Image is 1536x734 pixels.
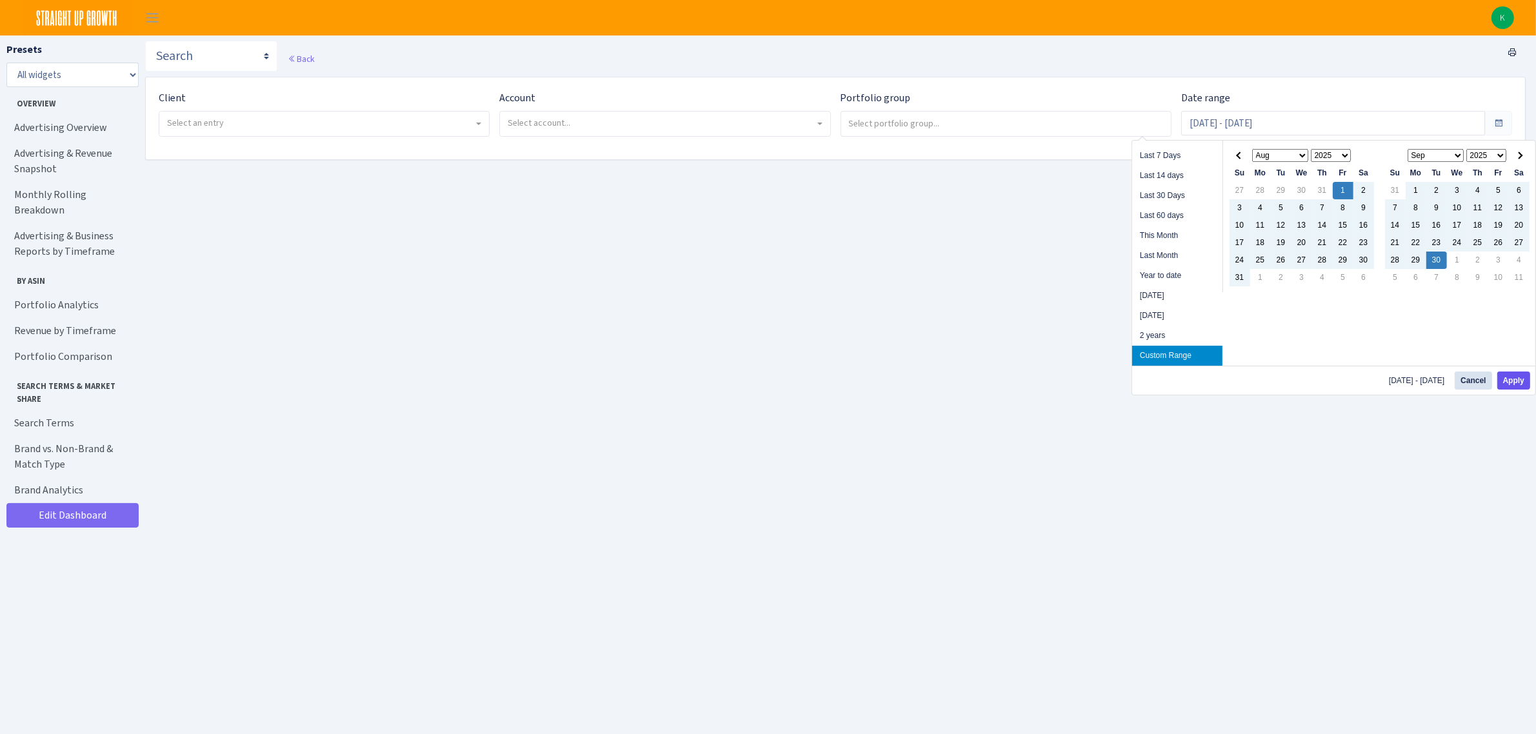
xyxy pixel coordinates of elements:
td: 1 [1333,182,1353,199]
td: 9 [1468,269,1488,286]
td: 2 [1353,182,1374,199]
td: 15 [1406,217,1426,234]
td: 30 [1353,252,1374,269]
td: 31 [1385,182,1406,199]
td: 6 [1292,199,1312,217]
td: 14 [1385,217,1406,234]
th: Tu [1426,164,1447,182]
td: 31 [1230,269,1250,286]
th: Su [1385,164,1406,182]
td: 22 [1406,234,1426,252]
td: 9 [1426,199,1447,217]
td: 3 [1230,199,1250,217]
td: 27 [1509,234,1530,252]
th: We [1292,164,1312,182]
td: 22 [1333,234,1353,252]
a: Revenue by Timeframe [6,318,135,344]
td: 17 [1230,234,1250,252]
td: 17 [1447,217,1468,234]
span: [DATE] - [DATE] [1389,377,1450,384]
a: Brand Analytics [6,477,135,503]
td: 2 [1426,182,1447,199]
label: Presets [6,42,42,57]
li: Custom Range [1132,346,1222,366]
td: 25 [1468,234,1488,252]
li: [DATE] [1132,286,1222,306]
td: 27 [1292,252,1312,269]
td: 5 [1333,269,1353,286]
input: Select portfolio group... [841,112,1171,135]
td: 6 [1353,269,1374,286]
label: Account [499,90,535,106]
td: 21 [1312,234,1333,252]
th: Su [1230,164,1250,182]
td: 8 [1333,199,1353,217]
td: 3 [1292,269,1312,286]
span: Select account... [508,117,570,129]
button: Apply [1497,372,1530,390]
td: 1 [1447,252,1468,269]
td: 1 [1250,269,1271,286]
td: 25 [1250,252,1271,269]
td: 4 [1509,252,1530,269]
td: 10 [1488,269,1509,286]
th: Fr [1333,164,1353,182]
td: 10 [1230,217,1250,234]
td: 16 [1353,217,1374,234]
td: 18 [1468,217,1488,234]
td: 12 [1271,217,1292,234]
td: 7 [1426,269,1447,286]
td: 20 [1292,234,1312,252]
label: Portfolio group [841,90,911,106]
td: 10 [1447,199,1468,217]
td: 4 [1250,199,1271,217]
td: 15 [1333,217,1353,234]
th: We [1447,164,1468,182]
th: Th [1468,164,1488,182]
li: Last Month [1132,246,1222,266]
li: Year to date [1132,266,1222,286]
td: 5 [1488,182,1509,199]
td: 4 [1468,182,1488,199]
a: Portfolio Comparison [6,344,135,370]
td: 11 [1509,269,1530,286]
td: 16 [1426,217,1447,234]
td: 6 [1406,269,1426,286]
td: 21 [1385,234,1406,252]
td: 20 [1509,217,1530,234]
th: Sa [1509,164,1530,182]
td: 5 [1385,269,1406,286]
li: Last 7 Days [1132,146,1222,166]
td: 3 [1488,252,1509,269]
td: 24 [1447,234,1468,252]
td: 28 [1312,252,1333,269]
li: [DATE] [1132,306,1222,326]
td: 29 [1406,252,1426,269]
span: By ASIN [7,270,135,287]
a: Advertising Overview [6,115,135,141]
a: Search Terms [6,410,135,436]
span: Overview [7,92,135,110]
a: Back [288,53,314,64]
td: 7 [1312,199,1333,217]
span: Select an entry [167,117,224,129]
td: 19 [1271,234,1292,252]
a: Edit Dashboard [6,503,139,528]
td: 11 [1250,217,1271,234]
td: 30 [1292,182,1312,199]
label: Client [159,90,186,106]
th: Th [1312,164,1333,182]
td: 12 [1488,199,1509,217]
td: 11 [1468,199,1488,217]
td: 13 [1509,199,1530,217]
button: Toggle navigation [136,7,168,28]
td: 2 [1468,252,1488,269]
td: 14 [1312,217,1333,234]
td: 19 [1488,217,1509,234]
td: 4 [1312,269,1333,286]
th: Mo [1406,164,1426,182]
td: 8 [1447,269,1468,286]
td: 26 [1271,252,1292,269]
td: 31 [1312,182,1333,199]
td: 28 [1385,252,1406,269]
